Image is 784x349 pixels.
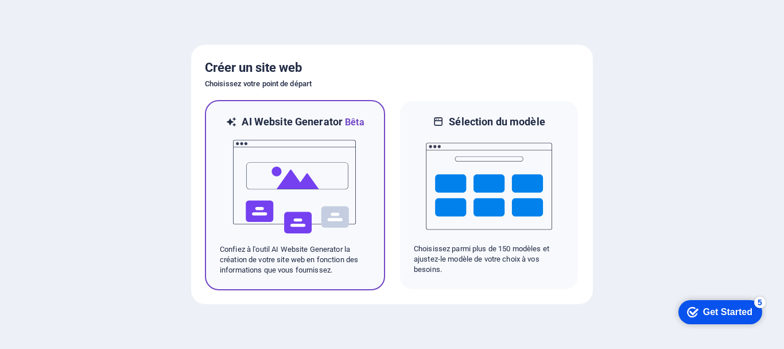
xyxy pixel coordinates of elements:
[205,59,579,77] h5: Créer un site web
[32,13,81,23] div: Get Started
[449,115,545,129] h6: Sélection du modèle
[83,2,95,14] div: 5
[399,100,579,290] div: Sélection du modèleChoisissez parmi plus de 150 modèles et ajustez-le modèle de votre choix à vos...
[414,244,564,275] p: Choisissez parmi plus de 150 modèles et ajustez-le modèle de votre choix à vos besoins.
[232,129,358,244] img: ai
[7,6,91,30] div: Get Started 5 items remaining, 0% complete
[220,244,370,275] p: Confiez à l'outil AI Website Generator la création de votre site web en fonction des informations...
[205,77,579,91] h6: Choisissez votre point de départ
[205,100,385,290] div: AI Website GeneratorBêtaaiConfiez à l'outil AI Website Generator la création de votre site web en...
[343,117,364,128] span: Bêta
[242,115,364,129] h6: AI Website Generator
